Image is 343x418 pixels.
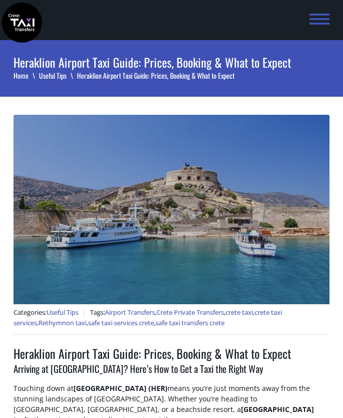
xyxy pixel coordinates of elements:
a: Crete Taxi Transfers | Heraklion Airport Taxi Guide: Prices, Booking & What to Expect [2,16,42,27]
strong: [GEOGRAPHIC_DATA] (HER) [73,383,167,393]
a: Crete Private Transfers [156,308,224,317]
a: Airport Transfers [105,308,155,317]
img: Heraklion Airport Taxi Guide: Prices, Booking & What to Expect [13,115,329,304]
a: safe taxi transfers crete [155,318,224,327]
span: Tags: , , , , , , [13,308,282,328]
a: Useful Tips [39,70,77,81]
h1: Heraklion Airport Taxi Guide: Prices, Booking & What to Expect [13,345,329,362]
a: Home [13,70,39,81]
a: Useful Tips [46,308,78,317]
span: Categories: [13,308,84,317]
a: crete taxi [225,308,253,317]
h1: Heraklion Airport Taxi Guide: Prices, Booking & What to Expect [13,40,329,71]
h3: Arriving at [GEOGRAPHIC_DATA]? Here’s How to Get a Taxi the Right Way [13,362,329,383]
li: Heraklion Airport Taxi Guide: Prices, Booking & What to Expect [77,71,234,81]
img: Crete Taxi Transfers | Heraklion Airport Taxi Guide: Prices, Booking & What to Expect [2,3,42,43]
a: safe taxi services crete [88,318,154,327]
a: Rethymnon taxi [38,318,86,327]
